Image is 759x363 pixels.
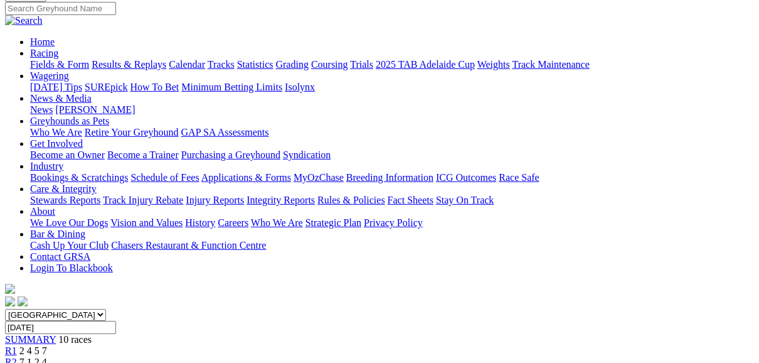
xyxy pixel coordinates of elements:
a: News & Media [30,93,92,104]
div: About [30,217,754,229]
a: Vision and Values [110,217,183,228]
a: Fact Sheets [388,195,433,205]
a: Become an Owner [30,149,105,160]
a: Get Involved [30,138,83,149]
img: logo-grsa-white.png [5,284,15,294]
div: News & Media [30,104,754,116]
a: Strategic Plan [305,217,361,228]
div: Racing [30,59,754,70]
a: Privacy Policy [364,217,423,228]
a: Bookings & Scratchings [30,172,128,183]
a: Calendar [169,59,205,70]
a: GAP SA Assessments [181,127,269,138]
a: Schedule of Fees [130,172,199,183]
a: SUREpick [85,82,127,92]
a: Track Injury Rebate [103,195,183,205]
input: Select date [5,321,116,334]
a: Breeding Information [346,172,433,183]
a: Race Safe [499,172,539,183]
img: facebook.svg [5,296,15,306]
a: Minimum Betting Limits [181,82,282,92]
a: Stay On Track [436,195,494,205]
a: [DATE] Tips [30,82,82,92]
a: Isolynx [285,82,315,92]
a: Bar & Dining [30,229,85,239]
span: 2 4 5 7 [19,345,47,356]
img: Search [5,15,43,26]
a: Weights [477,59,510,70]
a: Statistics [237,59,273,70]
a: Become a Trainer [107,149,179,160]
a: Racing [30,48,58,58]
a: Track Maintenance [512,59,590,70]
a: Care & Integrity [30,183,97,194]
a: Injury Reports [186,195,244,205]
a: Home [30,36,55,47]
a: We Love Our Dogs [30,217,108,228]
a: Industry [30,161,63,171]
a: News [30,104,53,115]
a: Coursing [311,59,348,70]
span: 10 races [58,334,92,345]
a: Retire Your Greyhound [85,127,179,138]
a: Applications & Forms [201,172,291,183]
a: Tracks [208,59,235,70]
a: How To Bet [130,82,179,92]
input: Search [5,2,116,15]
div: Care & Integrity [30,195,754,206]
a: Greyhounds as Pets [30,116,109,126]
a: History [185,217,215,228]
a: Stewards Reports [30,195,100,205]
a: ICG Outcomes [436,172,496,183]
a: [PERSON_NAME] [55,104,135,115]
a: Purchasing a Greyhound [181,149,280,160]
a: Fields & Form [30,59,89,70]
a: Contact GRSA [30,251,90,262]
div: Greyhounds as Pets [30,127,754,138]
a: Who We Are [30,127,82,138]
a: Trials [350,59,373,70]
a: Syndication [283,149,331,160]
a: Careers [218,217,248,228]
div: Bar & Dining [30,240,754,251]
a: 2025 TAB Adelaide Cup [376,59,475,70]
a: Cash Up Your Club [30,240,109,251]
div: Get Involved [30,149,754,161]
a: Wagering [30,70,69,81]
a: Chasers Restaurant & Function Centre [111,240,266,251]
a: Grading [276,59,309,70]
a: Login To Blackbook [30,263,113,273]
a: SUMMARY [5,334,56,345]
a: Rules & Policies [317,195,385,205]
a: About [30,206,55,217]
a: R1 [5,345,17,356]
a: Results & Replays [92,59,166,70]
a: Who We Are [251,217,303,228]
a: Integrity Reports [247,195,315,205]
div: Wagering [30,82,754,93]
a: MyOzChase [294,172,344,183]
img: twitter.svg [18,296,28,306]
div: Industry [30,172,754,183]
